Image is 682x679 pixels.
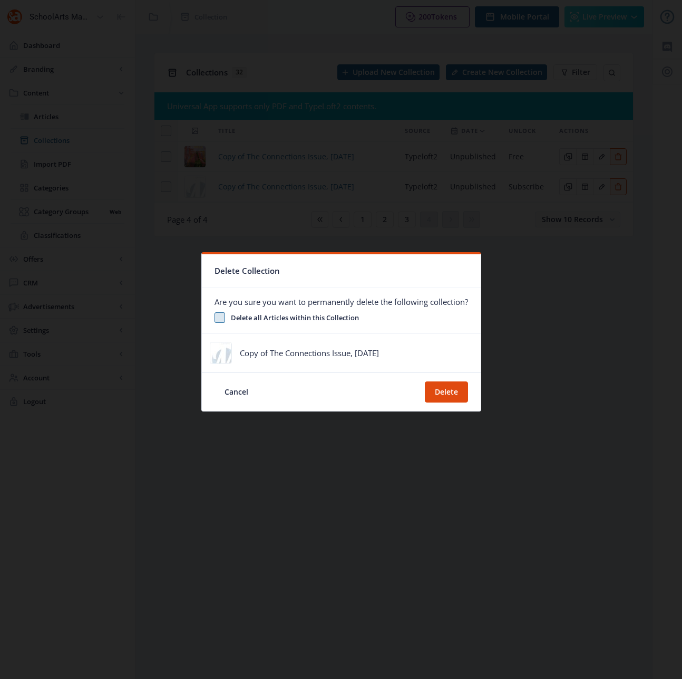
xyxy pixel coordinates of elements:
[425,381,468,403] button: Delete
[240,348,379,358] div: Copy of The Connections Issue, [DATE]
[215,381,258,403] button: Cancel
[225,311,359,324] span: Delete all Articles within this Collection
[215,263,280,279] span: Delete Collection
[215,297,468,307] label: Are you sure you want to permanently delete the following collection?
[210,342,231,364] img: cover.jpg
